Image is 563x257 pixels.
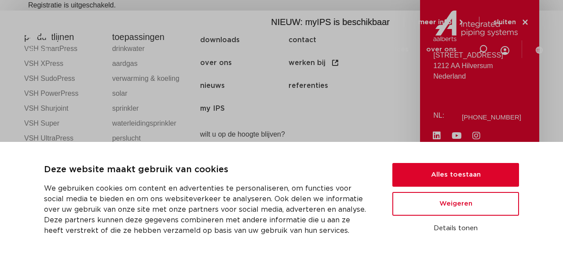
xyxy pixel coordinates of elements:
strong: wilt u op de hoogte blijven? [200,130,285,138]
span: NIEUW: myIPS is beschikbaar [271,17,390,27]
a: nieuws [200,74,289,97]
a: VSH SudoPress [24,71,103,86]
button: Weigeren [392,192,519,216]
a: downloads [325,33,363,66]
a: perslucht [112,131,191,146]
a: VSH PowerPress [24,86,103,101]
p: NL: [433,110,447,121]
span: meer info [418,19,452,25]
a: producten [163,33,198,66]
p: Deze website maakt gebruik van cookies [44,163,371,176]
a: services [380,33,409,66]
p: We gebruiken cookies om content en advertenties te personaliseren, om functies voor social media ... [44,183,371,236]
button: Alles toestaan [392,163,519,187]
a: solar [112,86,191,101]
nav: Menu [163,33,457,66]
a: referenties [289,74,377,97]
a: sluiten [494,18,529,26]
a: VSH Shurjoint [24,101,103,116]
a: VSH UltraPress [24,131,103,146]
a: markten [216,33,244,66]
span: sluiten [494,19,516,25]
div: my IPS [501,32,509,67]
a: sprinkler [112,101,191,116]
a: waterleidingsprinkler [112,116,191,131]
a: my IPS [200,97,289,120]
a: toepassingen [262,33,308,66]
a: over ons [426,33,457,66]
a: [PHONE_NUMBER] [462,114,521,120]
a: verwarming & koeling [112,71,191,86]
nav: Menu [200,29,416,120]
a: VSH Super [24,116,103,131]
button: Details tonen [392,221,519,236]
a: meer info [418,18,465,26]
